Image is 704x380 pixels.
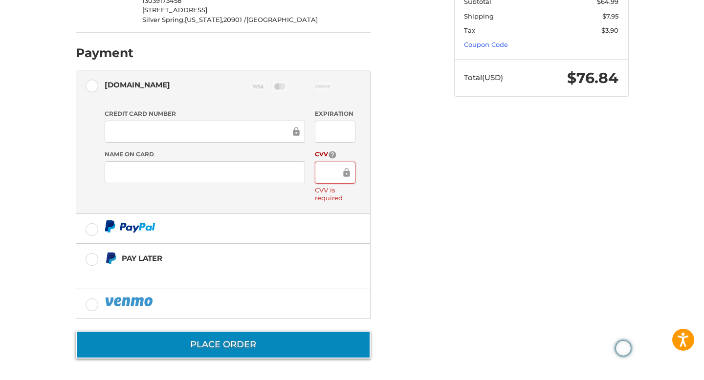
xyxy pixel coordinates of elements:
[223,16,246,23] span: 20901 /
[105,150,305,159] label: Name on Card
[464,12,494,20] span: Shipping
[464,41,508,48] a: Coupon Code
[464,26,475,34] span: Tax
[315,109,355,118] label: Expiration
[601,26,618,34] span: $3.90
[105,296,154,308] img: PayPal icon
[105,109,305,118] label: Credit Card Number
[246,16,318,23] span: [GEOGRAPHIC_DATA]
[122,250,309,266] div: Pay Later
[142,6,207,14] span: [STREET_ADDRESS]
[602,12,618,20] span: $7.95
[315,150,355,159] label: CVV
[76,331,371,359] button: Place Order
[105,77,170,93] div: [DOMAIN_NAME]
[567,69,618,87] span: $76.84
[315,186,355,202] label: CVV is required
[105,269,309,277] iframe: PayPal Message 1
[142,16,185,23] span: Silver Spring,
[76,45,133,61] h2: Payment
[185,16,223,23] span: [US_STATE],
[105,252,117,264] img: Pay Later icon
[464,73,503,82] span: Total (USD)
[105,220,155,232] img: PayPal icon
